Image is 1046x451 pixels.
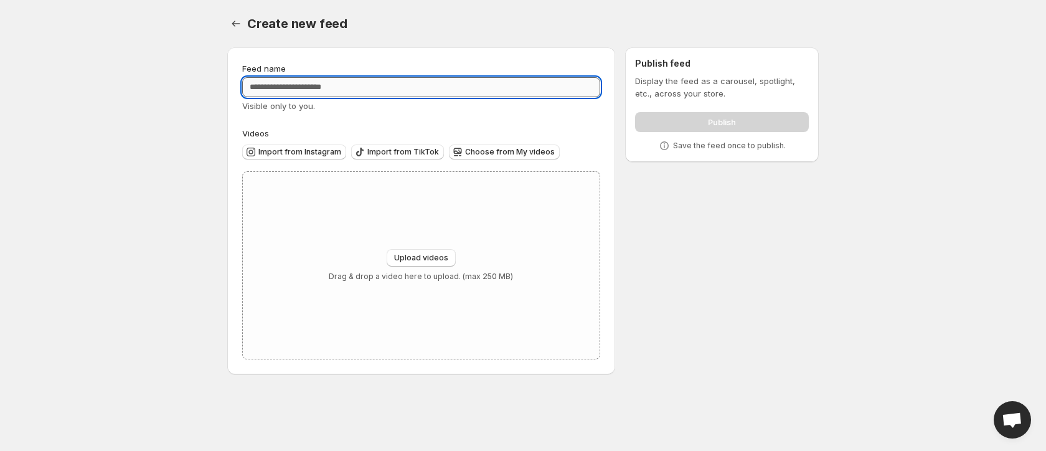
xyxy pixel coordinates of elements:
[465,147,555,157] span: Choose from My videos
[351,145,444,159] button: Import from TikTok
[227,15,245,32] button: Settings
[242,64,286,74] span: Feed name
[449,145,560,159] button: Choose from My videos
[635,75,809,100] p: Display the feed as a carousel, spotlight, etc., across your store.
[242,128,269,138] span: Videos
[635,57,809,70] h2: Publish feed
[242,101,315,111] span: Visible only to you.
[673,141,786,151] p: Save the feed once to publish.
[367,147,439,157] span: Import from TikTok
[247,16,347,31] span: Create new feed
[258,147,341,157] span: Import from Instagram
[394,253,448,263] span: Upload videos
[329,272,513,282] p: Drag & drop a video here to upload. (max 250 MB)
[994,401,1031,439] a: Open chat
[387,249,456,267] button: Upload videos
[242,145,346,159] button: Import from Instagram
